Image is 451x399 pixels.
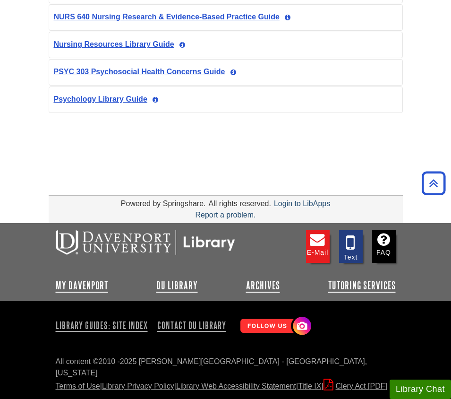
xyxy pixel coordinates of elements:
a: FAQ [372,230,396,263]
a: Back to Top [418,177,449,190]
img: Follow Us! Instagram [236,313,314,340]
img: DU Libraries [56,230,235,255]
button: Library Chat [390,380,451,399]
a: Library Web Accessibility Statement [176,382,296,390]
a: Nursing Resources Library Guide [54,40,174,48]
a: DU Library [156,280,198,291]
a: My Davenport [56,280,108,291]
a: PSYC 303 Psychosocial Health Concerns Guide [54,68,225,76]
a: Library Privacy Policy [102,382,174,390]
a: Archives [246,280,280,291]
a: Contact DU Library [153,317,230,333]
a: Login to LibApps [274,199,330,208]
div: All content ©2010 - 2025 [PERSON_NAME][GEOGRAPHIC_DATA] - [GEOGRAPHIC_DATA], [US_STATE] | | | | [56,356,396,392]
a: Clery Act [323,382,387,390]
a: NURS 640 Nursing Research & Evidence-Based Practice Guide [54,13,280,21]
a: E-mail [306,230,330,263]
a: Psychology Library Guide [54,95,147,103]
a: Report a problem. [195,211,255,219]
a: Tutoring Services [328,280,396,291]
a: Library Guides: Site Index [56,317,152,333]
a: Text [339,230,363,263]
div: Powered by Springshare. [119,199,207,208]
a: Terms of Use [56,382,100,390]
div: All rights reserved. [207,199,272,208]
a: Title IX [298,382,321,390]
